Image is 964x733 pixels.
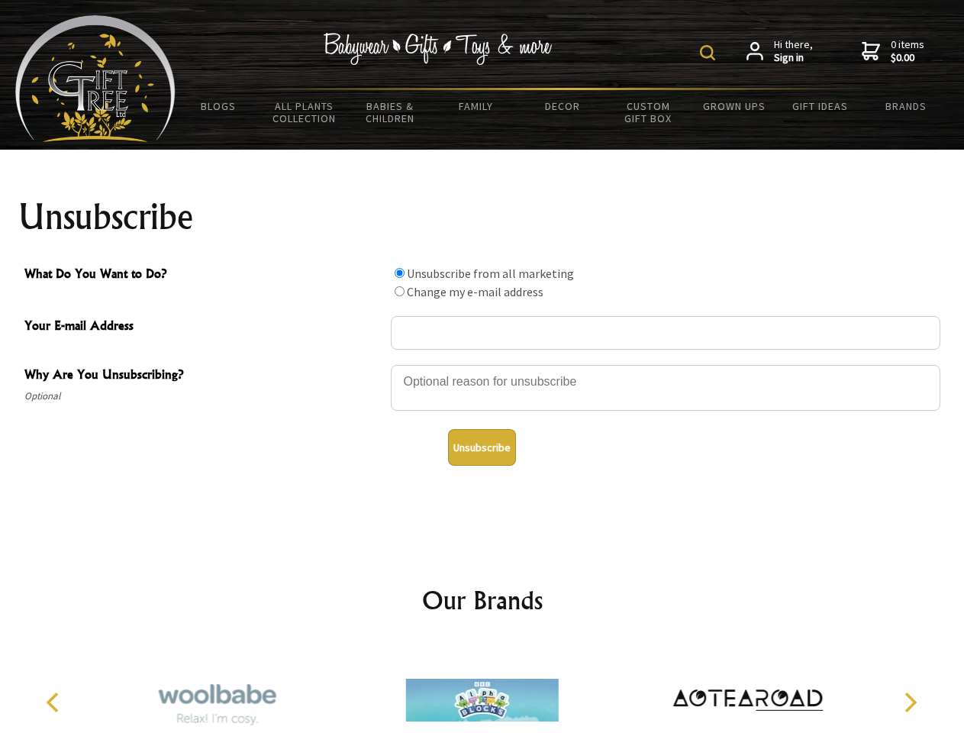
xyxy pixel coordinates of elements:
[893,686,927,719] button: Next
[407,266,574,281] label: Unsubscribe from all marketing
[891,37,924,65] span: 0 items
[24,365,383,387] span: Why Are You Unsubscribing?
[777,90,863,122] a: Gift Ideas
[18,199,946,235] h1: Unsubscribe
[691,90,777,122] a: Grown Ups
[262,90,348,134] a: All Plants Collection
[774,38,813,65] span: Hi there,
[519,90,605,122] a: Decor
[774,51,813,65] strong: Sign in
[31,582,934,618] h2: Our Brands
[605,90,692,134] a: Custom Gift Box
[15,15,176,142] img: Babyware - Gifts - Toys and more...
[176,90,262,122] a: BLOGS
[38,686,72,719] button: Previous
[891,51,924,65] strong: $0.00
[700,45,715,60] img: product search
[24,387,383,405] span: Optional
[448,429,516,466] button: Unsubscribe
[24,316,383,338] span: Your E-mail Address
[24,264,383,286] span: What Do You Want to Do?
[407,284,543,299] label: Change my e-mail address
[746,38,813,65] a: Hi there,Sign in
[391,316,940,350] input: Your E-mail Address
[863,90,949,122] a: Brands
[347,90,434,134] a: Babies & Children
[434,90,520,122] a: Family
[395,286,405,296] input: What Do You Want to Do?
[391,365,940,411] textarea: Why Are You Unsubscribing?
[324,33,553,65] img: Babywear - Gifts - Toys & more
[395,268,405,278] input: What Do You Want to Do?
[862,38,924,65] a: 0 items$0.00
